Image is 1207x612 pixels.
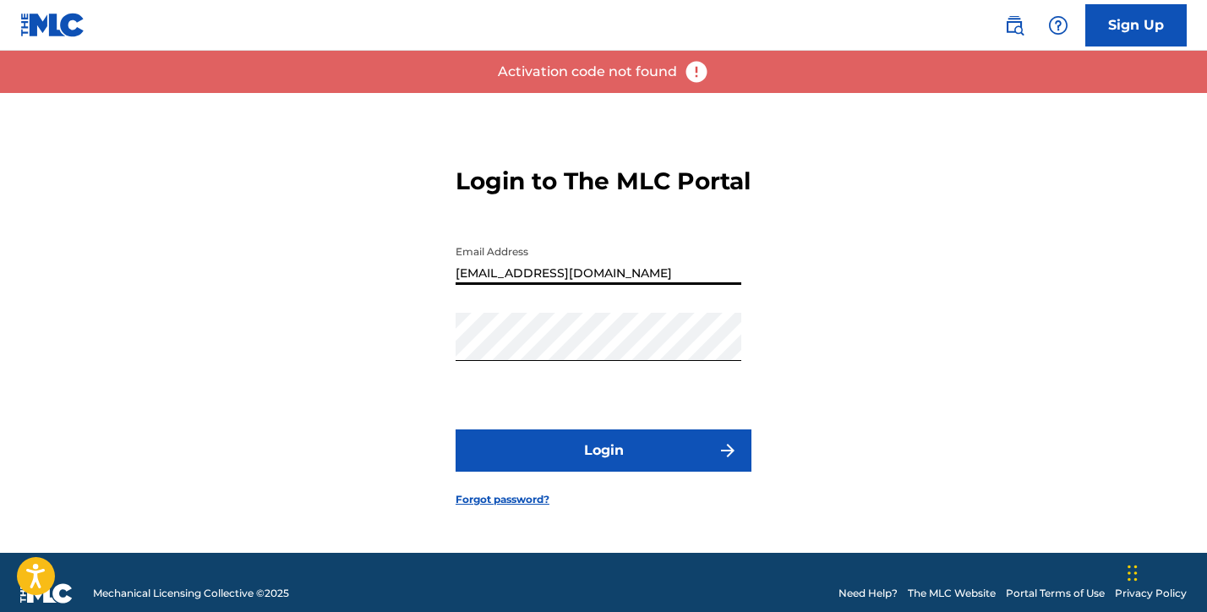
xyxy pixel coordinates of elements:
[1085,4,1187,46] a: Sign Up
[1041,8,1075,42] div: Help
[456,429,751,472] button: Login
[684,59,709,85] img: error
[908,586,996,601] a: The MLC Website
[1122,531,1207,612] iframe: Chat Widget
[718,440,738,461] img: f7272a7cc735f4ea7f67.svg
[838,586,898,601] a: Need Help?
[20,13,85,37] img: MLC Logo
[1128,548,1138,598] div: Drag
[20,583,73,604] img: logo
[498,62,677,82] p: Activation code not found
[93,586,289,601] span: Mechanical Licensing Collective © 2025
[1004,15,1024,36] img: search
[997,8,1031,42] a: Public Search
[1006,586,1105,601] a: Portal Terms of Use
[1115,586,1187,601] a: Privacy Policy
[1048,15,1068,36] img: help
[456,167,751,196] h3: Login to The MLC Portal
[456,492,549,507] a: Forgot password?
